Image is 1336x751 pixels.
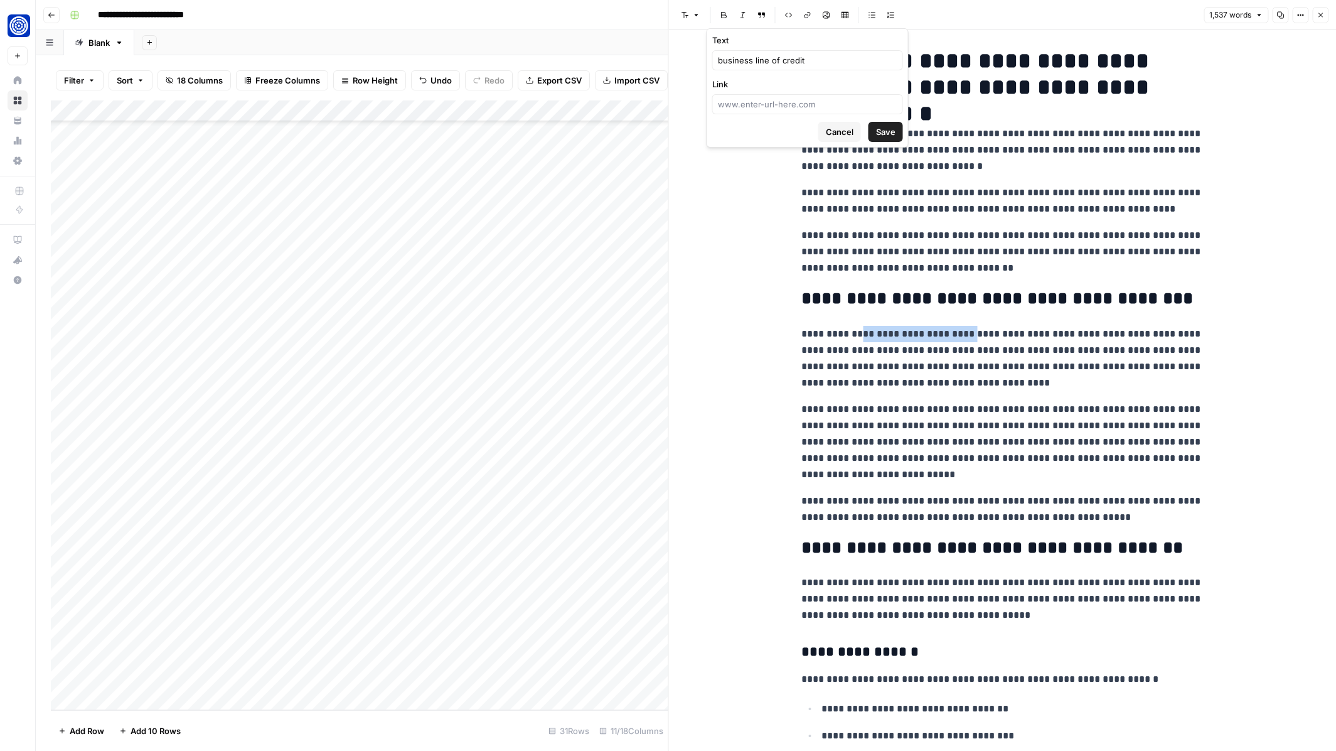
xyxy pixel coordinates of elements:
[70,725,104,737] span: Add Row
[8,70,28,90] a: Home
[1204,7,1268,23] button: 1,537 words
[8,90,28,111] a: Browse
[8,230,28,250] a: AirOps Academy
[868,122,903,142] button: Save
[8,131,28,151] a: Usage
[543,721,594,741] div: 31 Rows
[465,70,513,90] button: Redo
[333,70,406,90] button: Row Height
[430,74,452,87] span: Undo
[595,70,668,90] button: Import CSV
[712,78,903,90] label: Link
[537,74,582,87] span: Export CSV
[236,70,328,90] button: Freeze Columns
[712,34,903,46] label: Text
[51,721,112,741] button: Add Row
[826,126,853,138] span: Cancel
[56,70,104,90] button: Filter
[718,98,897,111] input: www.enter-url-here.com
[109,70,152,90] button: Sort
[64,30,134,55] a: Blank
[112,721,188,741] button: Add 10 Rows
[411,70,460,90] button: Undo
[8,111,28,131] a: Your Data
[876,126,895,138] span: Save
[818,122,861,142] button: Cancel
[518,70,590,90] button: Export CSV
[8,250,28,270] button: What's new?
[177,74,223,87] span: 18 Columns
[158,70,231,90] button: 18 Columns
[117,74,133,87] span: Sort
[64,74,84,87] span: Filter
[88,36,110,49] div: Blank
[8,10,28,41] button: Workspace: Fundwell
[1209,9,1251,21] span: 1,537 words
[8,151,28,171] a: Settings
[718,54,897,67] input: Type placeholder
[353,74,398,87] span: Row Height
[131,725,181,737] span: Add 10 Rows
[8,251,27,269] div: What's new?
[8,14,30,37] img: Fundwell Logo
[484,74,505,87] span: Redo
[255,74,320,87] span: Freeze Columns
[594,721,668,741] div: 11/18 Columns
[8,270,28,290] button: Help + Support
[614,74,660,87] span: Import CSV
